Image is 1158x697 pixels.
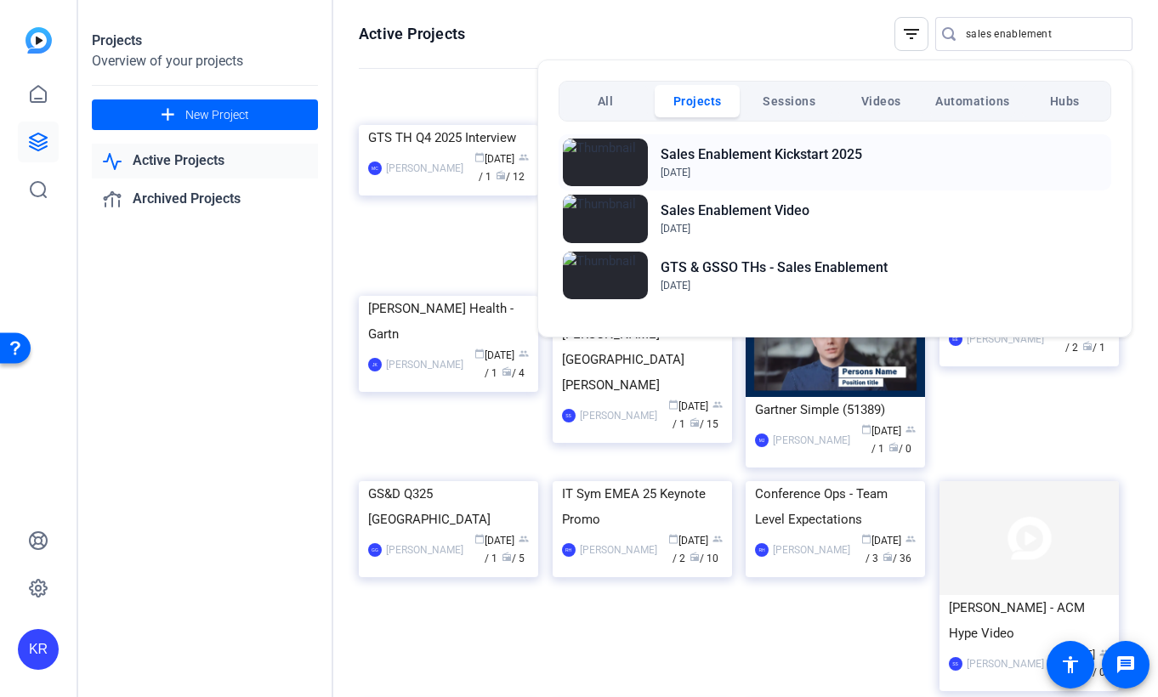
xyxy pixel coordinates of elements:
img: Thumbnail [563,139,648,186]
h2: GTS & GSSO THs - Sales Enablement [661,258,888,278]
img: Thumbnail [563,252,648,299]
span: [DATE] [661,223,690,235]
span: Hubs [1050,86,1080,116]
span: Projects [673,86,722,116]
span: Videos [861,86,901,116]
img: Thumbnail [563,195,648,242]
span: All [598,86,614,116]
span: [DATE] [661,167,690,178]
span: Automations [935,86,1010,116]
span: Sessions [763,86,815,116]
span: [DATE] [661,280,690,292]
h2: Sales Enablement Kickstart 2025 [661,144,862,165]
h2: Sales Enablement Video [661,201,809,221]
